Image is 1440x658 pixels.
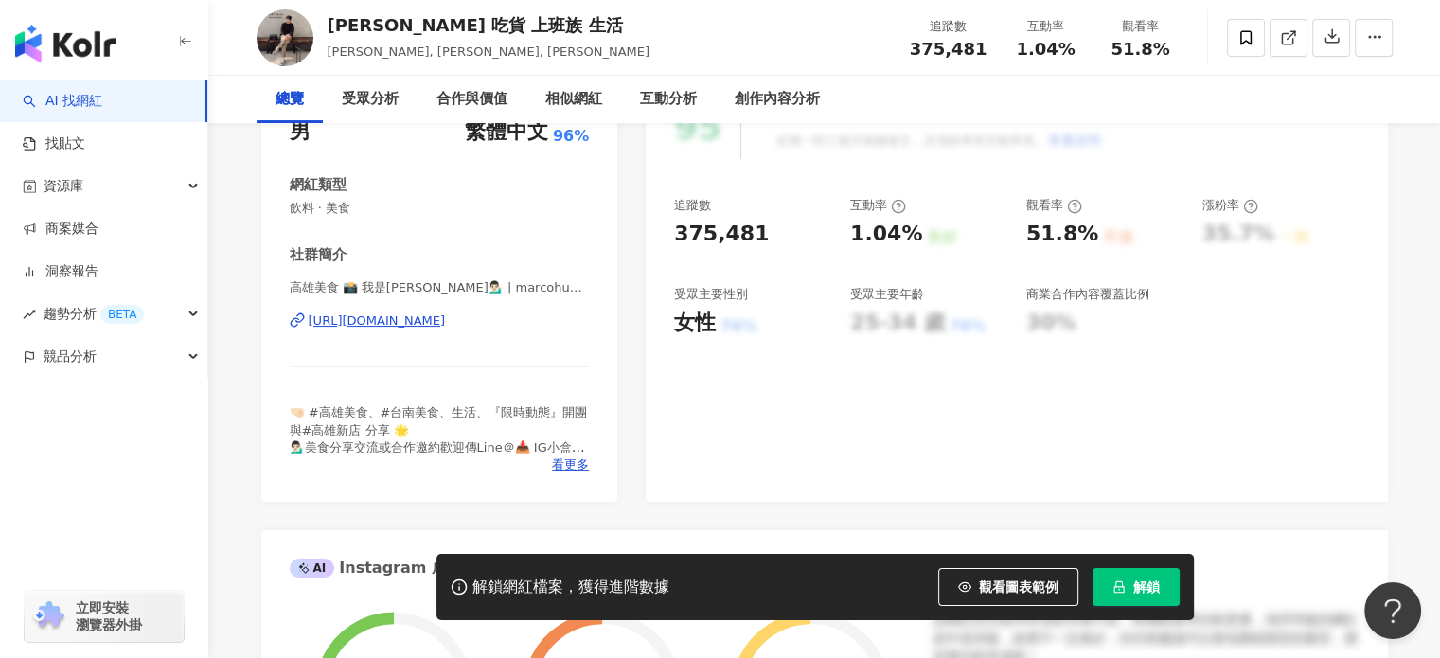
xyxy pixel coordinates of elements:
a: [URL][DOMAIN_NAME] [290,312,590,329]
div: 社群簡介 [290,245,347,265]
div: 網紅類型 [290,175,347,195]
span: 趨勢分析 [44,293,144,335]
div: 互動率 [850,197,906,214]
button: 觀看圖表範例 [938,568,1078,606]
span: rise [23,308,36,321]
span: 96% [553,126,589,147]
div: 男 [290,117,311,147]
span: [PERSON_NAME], [PERSON_NAME], [PERSON_NAME] [328,44,650,59]
div: 觀看率 [1105,17,1177,36]
span: 競品分析 [44,335,97,378]
div: 觀看率 [1026,197,1082,214]
span: 🤜🏻 #高雄美食、#台南美食、生活、『限時動態』開團與#高雄新店 分享 🌟 💁🏻‍♂️美食分享交流或合作邀約歡迎傳Line＠📥 IG小盒子會吃訊息😅 📲加Line :@ marcoeat 🙇🏻‍... [290,405,588,540]
div: BETA [100,305,144,324]
div: 漲粉率 [1202,197,1258,214]
span: 51.8% [1111,40,1169,59]
div: 解鎖網紅檔案，獲得進階數據 [472,578,669,597]
div: 女性 [674,309,716,338]
div: 51.8% [1026,220,1098,249]
span: lock [1112,580,1126,594]
span: 立即安裝 瀏覽器外掛 [76,599,142,633]
button: 解鎖 [1093,568,1180,606]
span: 觀看圖表範例 [979,579,1058,595]
div: 合作與價值 [436,88,507,111]
a: 洞察報告 [23,262,98,281]
div: [URL][DOMAIN_NAME] [309,312,446,329]
span: 看更多 [552,456,589,473]
span: 高雄美食 📸 我是[PERSON_NAME]💁🏻‍♂️ | marcohu1216 [290,279,590,296]
a: chrome extension立即安裝 瀏覽器外掛 [25,591,184,642]
div: 總覽 [276,88,304,111]
div: 創作內容分析 [735,88,820,111]
span: 1.04% [1016,40,1075,59]
div: 受眾分析 [342,88,399,111]
div: 1.04% [850,220,922,249]
div: 互動分析 [640,88,697,111]
div: 追蹤數 [910,17,987,36]
span: 飲料 · 美食 [290,200,590,217]
div: 375,481 [674,220,769,249]
img: chrome extension [30,601,67,631]
div: [PERSON_NAME] 吃貨 上班族 生活 [328,13,650,37]
div: 商業合作內容覆蓋比例 [1026,286,1149,303]
div: 追蹤數 [674,197,711,214]
a: searchAI 找網紅 [23,92,102,111]
span: 資源庫 [44,165,83,207]
div: 互動率 [1010,17,1082,36]
a: 商案媒合 [23,220,98,239]
span: 解鎖 [1133,579,1160,595]
div: 受眾主要年齡 [850,286,924,303]
div: 相似網紅 [545,88,602,111]
span: 375,481 [910,39,987,59]
div: 繁體中文 [465,117,548,147]
div: 受眾主要性別 [674,286,748,303]
img: logo [15,25,116,62]
a: 找貼文 [23,134,85,153]
img: KOL Avatar [257,9,313,66]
